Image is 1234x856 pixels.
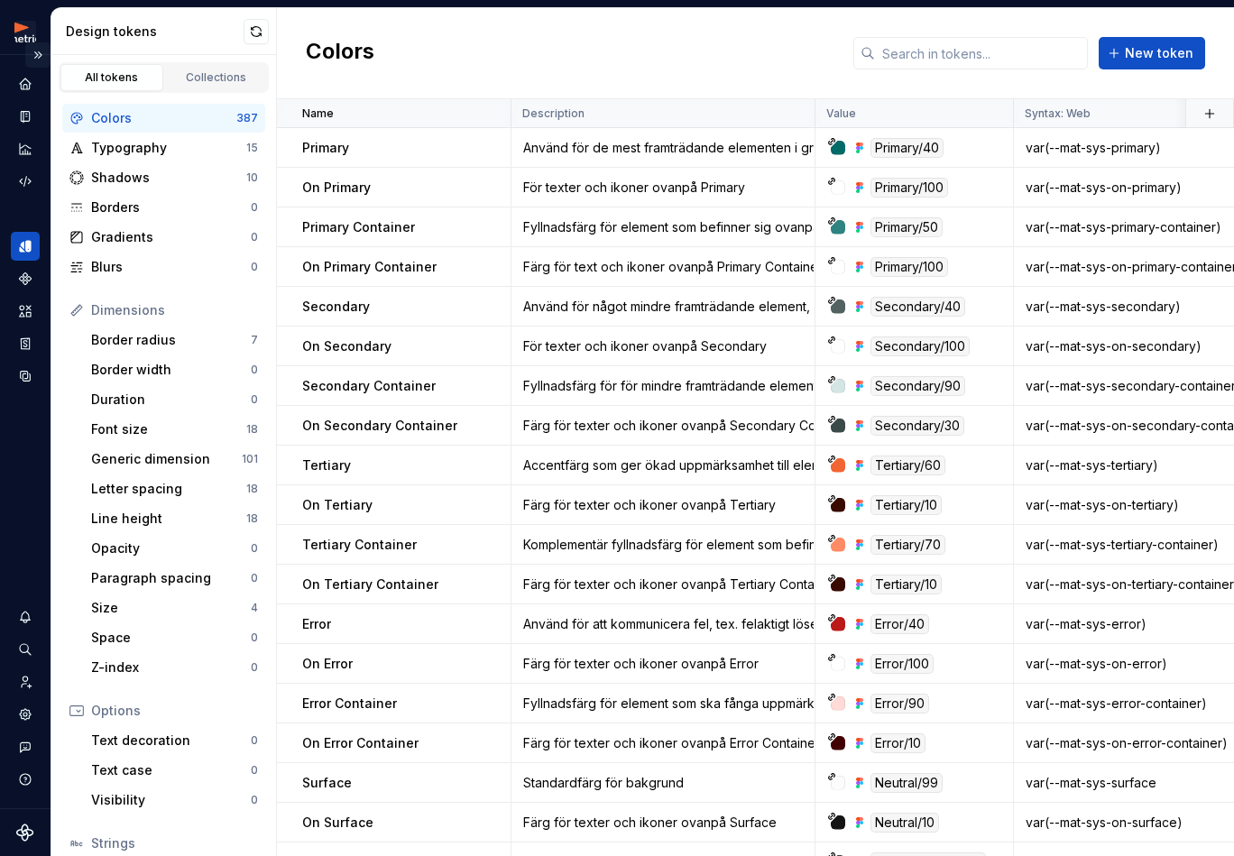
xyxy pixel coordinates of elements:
div: Tertiary/10 [870,575,942,594]
div: Fyllnadsfärg för för mindre framträdande element som befinner sig ovanpå Surface [512,377,814,395]
a: Colors387 [62,104,265,133]
div: Line height [91,510,246,528]
p: On Tertiary [302,496,373,514]
a: Invite team [11,667,40,696]
a: Design tokens [11,232,40,261]
div: Data sources [11,362,40,391]
a: Font size18 [84,415,265,444]
div: Duration [91,391,251,409]
div: Gradients [91,228,251,246]
div: 0 [251,200,258,215]
div: Contact support [11,732,40,761]
div: Primary/100 [870,257,948,277]
div: Shadows [91,169,246,187]
a: Storybook stories [11,329,40,358]
button: New token [1099,37,1205,69]
div: Färg för texter och ikoner ovanpå Tertiary [512,496,814,514]
div: 387 [236,111,258,125]
div: Färg för texter och ikoner ovanpå Surface [512,814,814,832]
div: 0 [251,392,258,407]
div: Använd för något mindre framträdande element, som tex. filtreringsknappar [512,298,814,316]
div: Fyllnadsfärg för element som ska fånga uppmärksamheten och som befinner sig ovanpå Surface [512,695,814,713]
div: Paragraph spacing [91,569,251,587]
div: 7 [251,333,258,347]
a: Line height18 [84,504,265,533]
div: Standardfärg för bakgrund [512,774,814,792]
div: Tertiary/70 [870,535,945,555]
a: Shadows10 [62,163,265,192]
div: 0 [251,660,258,675]
div: Error/90 [870,694,929,713]
a: Documentation [11,102,40,131]
a: Letter spacing18 [84,474,265,503]
div: 10 [246,170,258,185]
div: Error/40 [870,614,929,634]
button: Notifications [11,603,40,631]
div: Färg för text och ikoner ovanpå Primary Container [512,258,814,276]
p: Name [302,106,334,121]
p: Syntax: Web [1025,106,1091,121]
div: Space [91,629,251,647]
div: Error/10 [870,733,925,753]
div: Generic dimension [91,450,242,468]
span: New token [1125,44,1193,62]
a: Typography15 [62,133,265,162]
p: Primary [302,139,349,157]
div: Komplementär fyllnadsfärg för element som befinner sig ovanpå Surface [512,536,814,554]
a: Home [11,69,40,98]
p: Value [826,106,856,121]
div: För texter och ikoner ovanpå Primary [512,179,814,197]
a: Paragraph spacing0 [84,564,265,593]
a: Blurs0 [62,253,265,281]
div: Border width [91,361,251,379]
a: Border width0 [84,355,265,384]
div: Collections [171,70,262,85]
div: 0 [251,541,258,556]
div: 4 [251,601,258,615]
div: Error/100 [870,654,934,674]
a: Text decoration0 [84,726,265,755]
a: Border radius7 [84,326,265,354]
p: Error Container [302,695,397,713]
a: Supernova Logo [16,824,34,842]
p: Error [302,615,331,633]
div: Primary/100 [870,178,948,198]
div: 0 [251,763,258,778]
div: Font size [91,420,246,438]
p: On Primary Container [302,258,437,276]
p: Description [522,106,585,121]
div: Opacity [91,539,251,557]
div: Z-index [91,658,251,677]
p: On Error Container [302,734,419,752]
a: Opacity0 [84,534,265,563]
div: Border radius [91,331,251,349]
div: Secondary/90 [870,376,965,396]
div: 0 [251,571,258,585]
button: Search ⌘K [11,635,40,664]
a: Assets [11,297,40,326]
div: Size [91,599,251,617]
div: Options [91,702,258,720]
a: Generic dimension101 [84,445,265,474]
h2: Colors [306,37,374,69]
div: Code automation [11,167,40,196]
p: On Error [302,655,353,673]
p: Tertiary Container [302,536,417,554]
p: Secondary [302,298,370,316]
div: Färg för texter och ikoner ovanpå Tertiary Container [512,575,814,594]
a: Visibility0 [84,786,265,815]
div: Neutral/10 [870,813,939,833]
div: 0 [251,630,258,645]
p: On Secondary [302,337,391,355]
div: Accentfärg som ger ökad uppmärksamhet till element, som tex. ett textfält [512,456,814,474]
p: Surface [302,774,352,792]
div: 0 [251,230,258,244]
div: 101 [242,452,258,466]
a: Z-index0 [84,653,265,682]
div: 18 [246,511,258,526]
a: Text case0 [84,756,265,785]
